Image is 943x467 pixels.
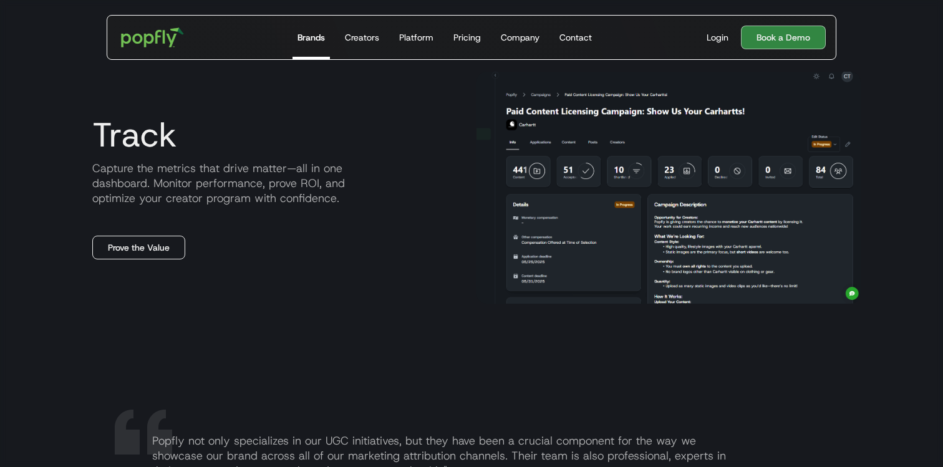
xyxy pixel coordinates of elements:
a: Platform [394,16,438,59]
div: Platform [399,31,433,44]
a: Contact [554,16,597,59]
a: Company [496,16,544,59]
a: Creators [340,16,384,59]
div: Brands [297,31,325,44]
a: Brands [293,16,330,59]
a: Login [702,31,733,44]
a: home [112,19,193,56]
div: Pricing [453,31,481,44]
h3: Track [82,116,467,153]
a: Pricing [448,16,486,59]
div: Login [707,31,728,44]
p: Capture the metrics that drive matter—all in one dashboard. Monitor performance, prove ROI, and o... [82,161,467,206]
a: Prove the Value [92,236,185,259]
a: Book a Demo [741,26,826,49]
div: Company [501,31,539,44]
div: Contact [559,31,592,44]
div: Creators [345,31,379,44]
